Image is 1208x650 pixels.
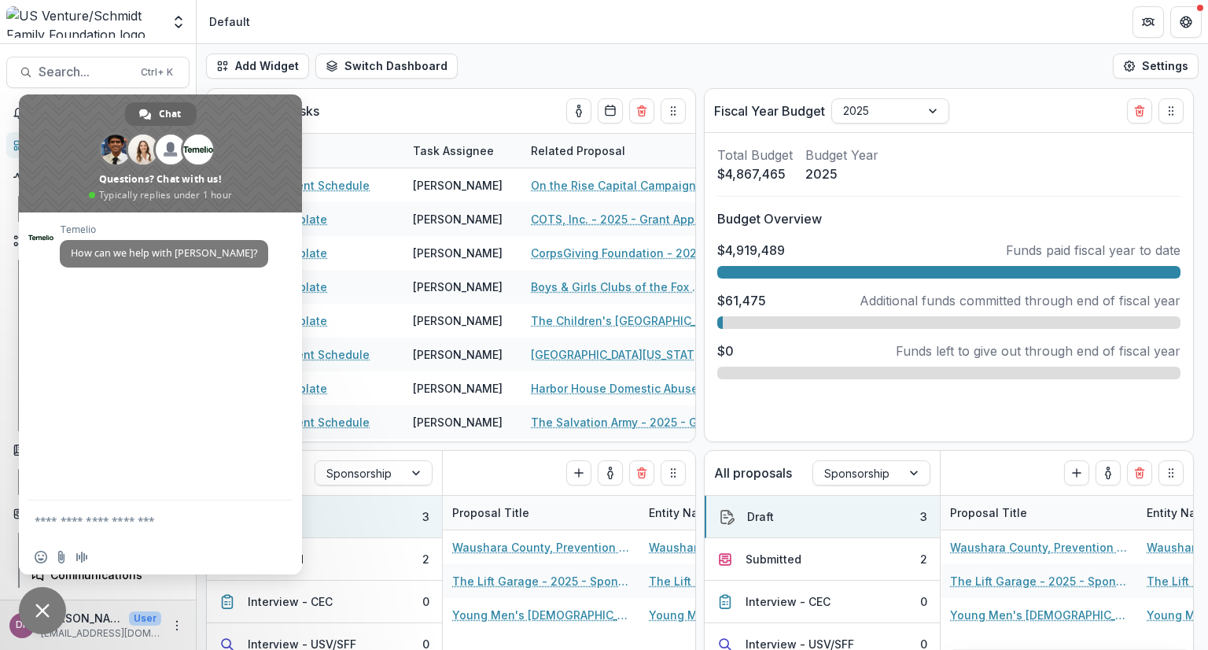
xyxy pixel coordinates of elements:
button: Switch Dashboard [315,54,458,79]
div: Related Proposal [521,142,635,159]
button: Delete card [629,98,654,124]
p: Total Budget [717,146,793,164]
div: Task Assignee [403,134,521,168]
div: Proposal Title [941,496,1137,530]
div: [PERSON_NAME] [413,312,503,329]
button: Open Activity [6,164,190,190]
p: [PERSON_NAME] [41,610,123,626]
div: Interview - CEC [248,593,333,610]
div: [PERSON_NAME] [413,380,503,397]
a: On the Rise Capital Campaign [531,177,696,194]
div: [PERSON_NAME] [413,414,503,430]
p: Additional funds committed through end of fiscal year [860,291,1180,310]
button: toggle-assigned-to-me [1096,460,1121,486]
div: Proposal Title [443,504,539,521]
a: Communications [25,562,190,588]
a: The Lift Garage - 2025 - Sponsorship Application Grant [950,573,1128,589]
p: Funds left to give out through end of fiscal year [896,342,1180,360]
div: Default [209,13,250,30]
a: COTS, Inc. - 2025 - Grant Application [531,211,709,227]
img: US Venture/Schmidt Family Foundation logo [6,6,161,38]
div: 2 [422,551,429,567]
div: Submitted [746,551,801,567]
div: Related Proposal [521,134,718,168]
div: Task [207,134,403,168]
button: Drag [1158,98,1184,124]
div: Close chat [19,587,66,634]
nav: breadcrumb [203,10,256,33]
div: Proposal Title [443,496,639,530]
div: [PERSON_NAME] [413,177,503,194]
button: Search... [6,57,190,88]
a: Young Men's [DEMOGRAPHIC_DATA] Association of the Fox Cities - 2025 - Sponsorship Application Grant [452,607,630,623]
div: Draft [747,508,774,525]
button: Notifications23 [6,101,190,126]
a: Waushara County, Prevention Council [649,539,827,556]
p: Fiscal Year Budget [714,102,825,120]
button: Open entity switcher [168,6,190,38]
a: [GEOGRAPHIC_DATA][US_STATE] - 2025 - Sponsorship Application Grant [531,346,709,363]
span: Insert an emoji [35,551,47,563]
a: The Children's [GEOGRAPHIC_DATA] - 2025 - Grant Application [531,312,709,329]
p: All proposals [714,463,792,482]
div: Interview - CEC [746,593,830,610]
p: 2025 [805,164,878,183]
button: Drag [661,460,686,486]
button: Get Help [1170,6,1202,38]
button: Calendar [598,98,623,124]
button: Settings [1113,54,1199,79]
div: [PERSON_NAME] [413,245,503,261]
a: Dashboard [6,132,190,158]
p: [EMAIL_ADDRESS][DOMAIN_NAME] [41,626,161,641]
a: The Lift Garage - 2025 - Sponsorship Application Grant [452,573,630,589]
span: Chat [159,102,181,126]
a: Waushara County, Prevention Council - 2025 - Grant Application [950,539,1128,556]
button: toggle-assigned-to-me [566,98,591,124]
span: Search... [39,65,131,79]
div: Task Assignee [403,142,503,159]
button: Drag [1158,460,1184,486]
div: 3 [422,508,429,525]
a: Young Men's [DEMOGRAPHIC_DATA] Association of the Fox Cities - 2025 - Sponsorship Application Grant [950,607,1128,623]
button: Open Documents [6,438,190,463]
button: Delete card [1127,460,1152,486]
div: Dawn Ruchala [16,620,29,630]
button: More [168,616,186,635]
button: Open Data & Reporting [6,594,190,619]
p: $0 [717,342,734,360]
button: Create Proposal [1064,460,1089,486]
div: Chat [125,102,197,126]
div: Entity Name [639,496,836,530]
button: Add Widget [206,54,309,79]
button: Draft3 [207,496,442,538]
button: Open Workflows [6,228,190,253]
div: 2 [920,551,927,567]
a: The Lift Garage [649,573,735,589]
button: Open Contacts [6,501,190,526]
div: [PERSON_NAME] [413,211,503,227]
textarea: Compose your message... [35,514,252,528]
button: Submitted2 [207,538,442,581]
button: Interview - CEC0 [207,581,442,623]
p: $61,475 [717,291,766,310]
button: Partners [1132,6,1164,38]
a: The Salvation Army - 2025 - Grant Application [531,414,709,430]
div: 0 [920,593,927,610]
div: Communications [50,567,177,583]
a: Boys & Girls Clubs of the Fox Valley - 2025 - Grant Application [531,279,709,295]
div: [PERSON_NAME] [413,279,503,295]
p: Budget Year [805,146,878,164]
span: Audio message [75,551,88,563]
a: CorpsGiving Foundation - 2025 - Grant Application [531,245,709,261]
button: Interview - CEC0 [705,581,940,623]
div: Entity Name [639,504,724,521]
p: User [129,611,161,626]
a: Young Men's [DEMOGRAPHIC_DATA] Association of the Fox Cities [649,607,827,623]
p: Funds paid fiscal year to date [1006,241,1180,260]
div: 0 [422,593,429,610]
